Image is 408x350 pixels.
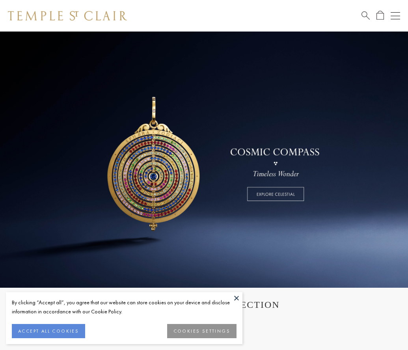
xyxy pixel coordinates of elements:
button: ACCEPT ALL COOKIES [12,324,85,338]
a: Open Shopping Bag [376,11,384,20]
button: Open navigation [391,11,400,20]
img: Temple St. Clair [8,11,127,20]
div: By clicking “Accept all”, you agree that our website can store cookies on your device and disclos... [12,298,237,316]
button: COOKIES SETTINGS [167,324,237,338]
a: Search [361,11,370,20]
